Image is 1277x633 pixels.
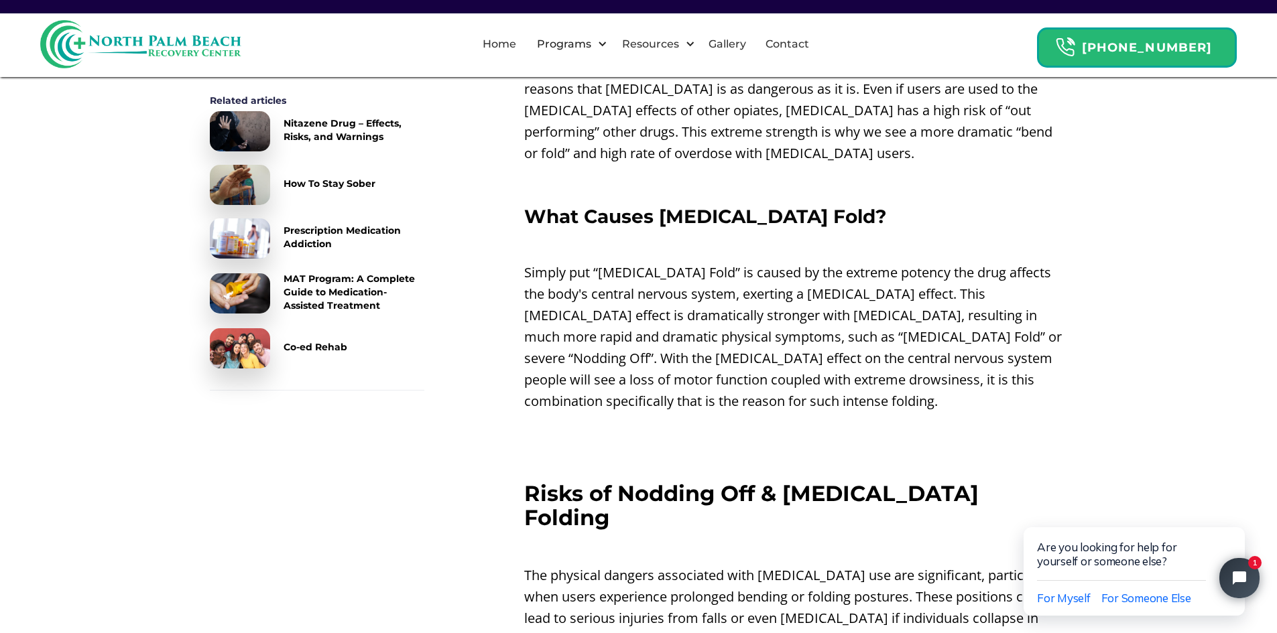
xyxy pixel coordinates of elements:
[284,272,424,312] div: MAT Program: A Complete Guide to Medication-Assisted Treatment
[524,234,1068,255] p: ‍
[210,94,424,107] div: Related articles
[210,111,424,151] a: Nitazene Drug – Effects, Risks, and Warnings
[210,328,424,368] a: Co-ed Rehab
[524,262,1068,412] p: Simply put “[MEDICAL_DATA] Fold” is caused by the extreme potency the drug affects the body's cen...
[524,537,1068,558] p: ‍
[757,23,817,66] a: Contact
[210,272,424,315] a: MAT Program: A Complete Guide to Medication-Assisted Treatment
[210,218,424,259] a: Prescription Medication Addiction
[524,171,1068,192] p: ‍
[611,23,698,66] div: Resources
[1037,21,1237,68] a: Header Calendar Icons[PHONE_NUMBER]
[1055,37,1075,58] img: Header Calendar Icons
[284,117,424,143] div: Nitazene Drug – Effects, Risks, and Warnings
[284,340,347,354] div: Co-ed Rehab
[995,484,1277,633] iframe: Tidio Chat
[534,36,595,52] div: Programs
[701,23,754,66] a: Gallery
[1082,40,1212,55] strong: [PHONE_NUMBER]
[524,205,886,228] strong: What Causes [MEDICAL_DATA] Fold?
[524,480,979,531] strong: Risks of Nodding Off & [MEDICAL_DATA] Folding
[284,177,375,190] div: How To Stay Sober
[475,23,524,66] a: Home
[524,447,1068,468] p: ‍
[284,224,424,251] div: Prescription Medication Addiction
[619,36,682,52] div: Resources
[524,419,1068,440] p: ‍
[210,165,424,205] a: How To Stay Sober
[526,23,611,66] div: Programs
